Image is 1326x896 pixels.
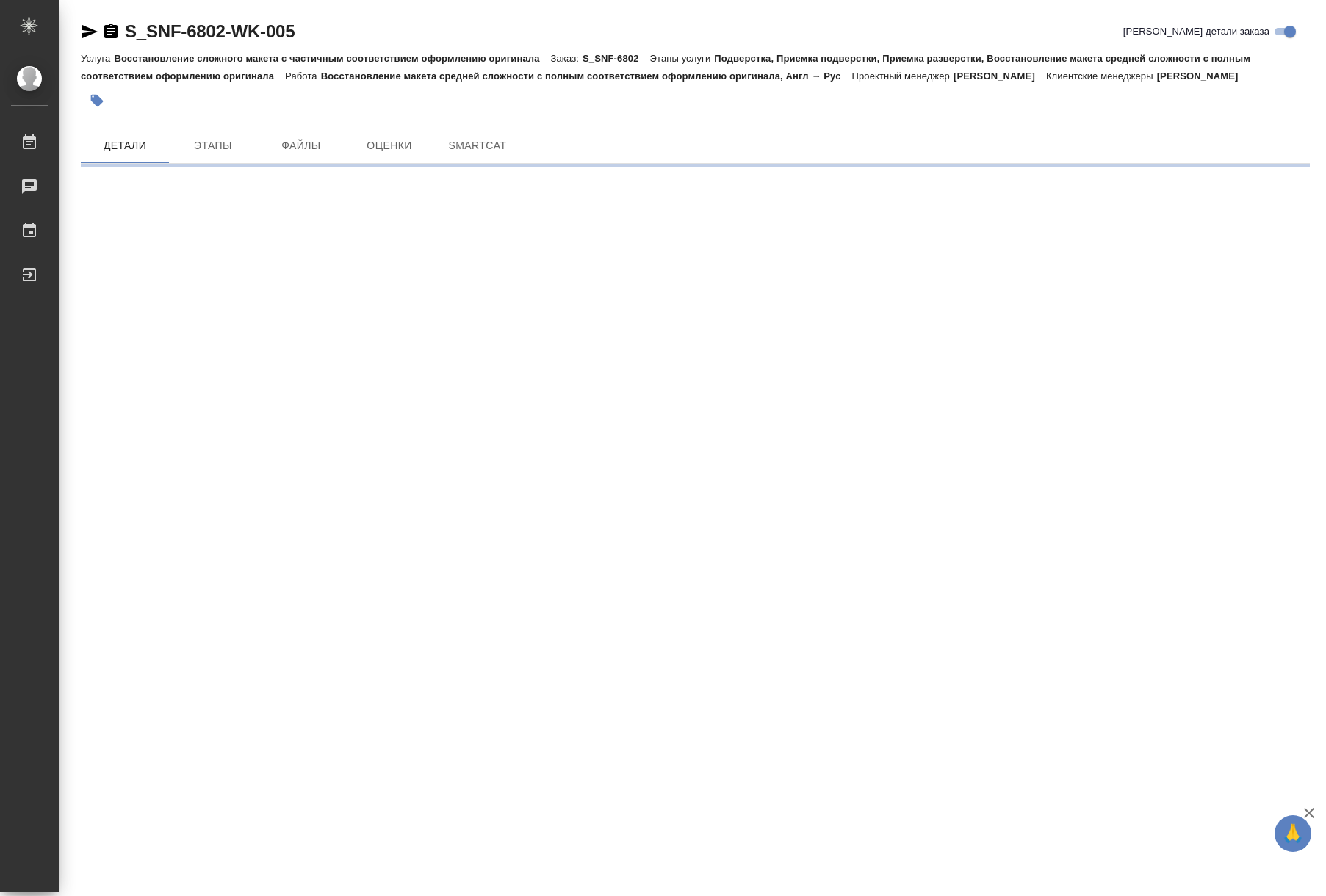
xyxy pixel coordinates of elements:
[102,23,120,40] button: Скопировать ссылку
[266,137,336,155] span: Файлы
[90,137,160,155] span: Детали
[583,53,650,64] p: S_SNF-6802
[852,71,954,82] p: Проектный менеджер
[285,71,321,82] p: Работа
[81,84,113,117] button: Добавить тэг
[551,53,583,64] p: Заказ:
[650,53,715,64] p: Этапы услуги
[1157,71,1250,82] p: [PERSON_NAME]
[81,23,98,40] button: Скопировать ссылку для ЯМессенджера
[1275,815,1311,852] button: 🙏
[114,53,550,64] p: Восстановление сложного макета с частичным соответствием оформлению оригинала
[1123,24,1269,39] span: [PERSON_NAME] детали заказа
[1280,818,1305,849] span: 🙏
[442,137,513,155] span: SmartCat
[1046,71,1157,82] p: Клиентские менеджеры
[354,137,425,155] span: Оценки
[321,71,852,82] p: Восстановление макета средней сложности с полным соответствием оформлению оригинала, Англ → Рус
[954,71,1046,82] p: [PERSON_NAME]
[178,137,248,155] span: Этапы
[125,21,295,41] a: S_SNF-6802-WK-005
[81,53,114,64] p: Услуга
